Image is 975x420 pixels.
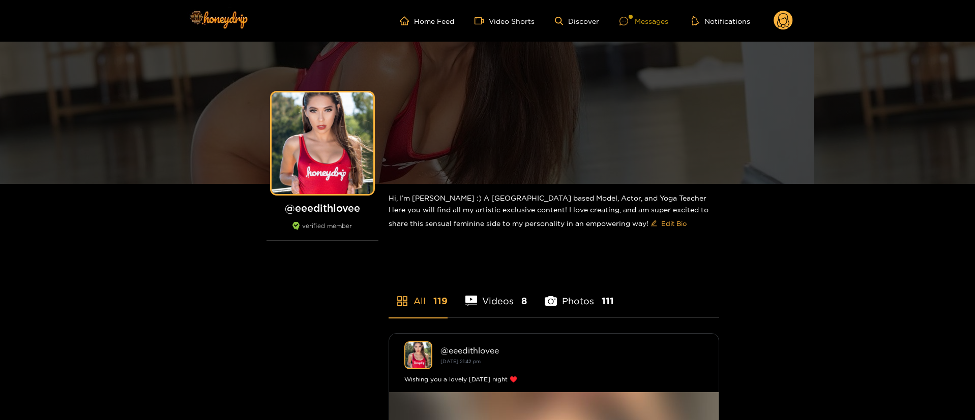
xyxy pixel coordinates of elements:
[404,374,703,384] div: Wishing you a lovely [DATE] night ♥️
[440,359,481,364] small: [DATE] 21:42 pm
[389,272,448,317] li: All
[396,295,408,307] span: appstore
[400,16,454,25] a: Home Feed
[689,16,753,26] button: Notifications
[555,17,599,25] a: Discover
[661,218,687,229] span: Edit Bio
[400,16,414,25] span: home
[619,15,668,27] div: Messages
[545,272,614,317] li: Photos
[404,341,432,369] img: eeedithlovee
[475,16,489,25] span: video-camera
[465,272,527,317] li: Videos
[267,222,378,241] div: verified member
[433,295,448,307] span: 119
[267,202,378,214] h1: @ eeedithlovee
[475,16,535,25] a: Video Shorts
[440,346,703,355] div: @ eeedithlovee
[602,295,614,307] span: 111
[648,215,689,232] button: editEdit Bio
[521,295,527,307] span: 8
[389,184,719,240] div: Hi, I’m [PERSON_NAME] :) A [GEOGRAPHIC_DATA] based Model, Actor, and Yoga Teacher Here you will f...
[651,220,657,228] span: edit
